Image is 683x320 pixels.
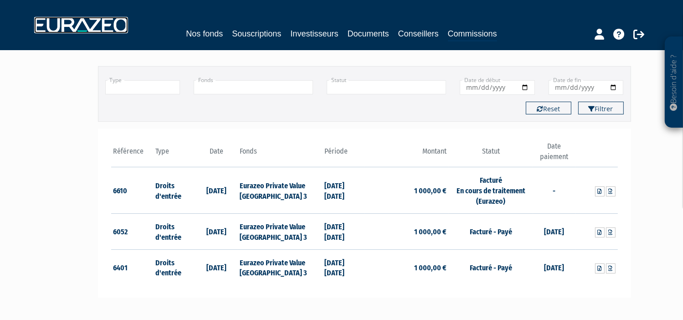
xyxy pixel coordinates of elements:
[348,27,389,40] a: Documents
[322,167,365,214] td: [DATE] [DATE]
[322,249,365,285] td: [DATE] [DATE]
[533,167,575,214] td: -
[449,249,533,285] td: Facturé - Payé
[186,27,223,40] a: Nos fonds
[448,27,497,41] a: Commissions
[533,249,575,285] td: [DATE]
[449,141,533,167] th: Statut
[533,213,575,249] td: [DATE]
[365,141,449,167] th: Montant
[237,249,322,285] td: Eurazeo Private Value [GEOGRAPHIC_DATA] 3
[195,167,238,214] td: [DATE]
[578,102,624,114] button: Filtrer
[195,249,238,285] td: [DATE]
[237,167,322,214] td: Eurazeo Private Value [GEOGRAPHIC_DATA] 3
[153,249,195,285] td: Droits d'entrée
[533,141,575,167] th: Date paiement
[322,141,365,167] th: Période
[237,213,322,249] td: Eurazeo Private Value [GEOGRAPHIC_DATA] 3
[111,249,154,285] td: 6401
[669,41,679,124] p: Besoin d'aide ?
[34,17,128,33] img: 1732889491-logotype_eurazeo_blanc_rvb.png
[153,213,195,249] td: Droits d'entrée
[365,249,449,285] td: 1 000,00 €
[111,141,154,167] th: Référence
[449,213,533,249] td: Facturé - Payé
[322,213,365,249] td: [DATE] [DATE]
[153,167,195,214] td: Droits d'entrée
[365,213,449,249] td: 1 000,00 €
[365,167,449,214] td: 1 000,00 €
[290,27,338,40] a: Investisseurs
[195,141,238,167] th: Date
[398,27,439,40] a: Conseillers
[111,167,154,214] td: 6610
[237,141,322,167] th: Fonds
[526,102,571,114] button: Reset
[232,27,281,40] a: Souscriptions
[111,213,154,249] td: 6052
[153,141,195,167] th: Type
[195,213,238,249] td: [DATE]
[449,167,533,214] td: Facturé En cours de traitement (Eurazeo)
